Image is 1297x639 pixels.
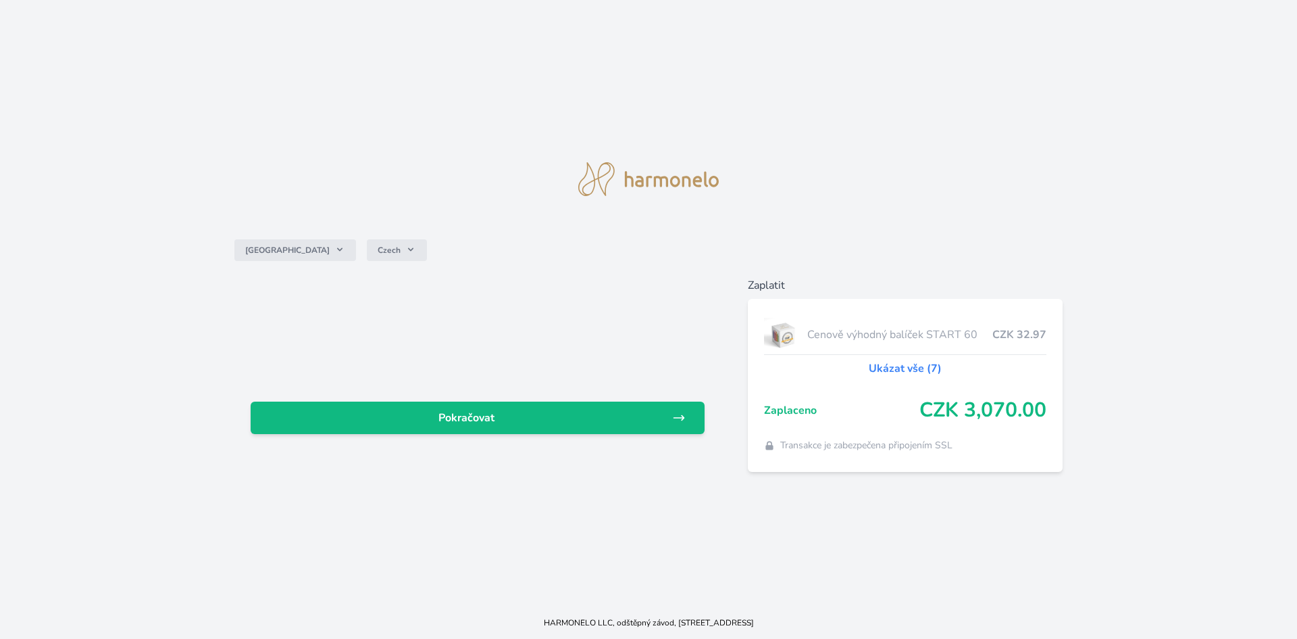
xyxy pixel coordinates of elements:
[234,239,356,261] button: [GEOGRAPHIC_DATA]
[869,360,942,377] a: Ukázat vše (7)
[245,245,330,256] span: [GEOGRAPHIC_DATA]
[764,318,803,352] img: start.jpg
[261,410,672,426] span: Pokračovat
[378,245,401,256] span: Czech
[764,402,920,419] span: Zaplaceno
[919,398,1046,423] span: CZK 3,070.00
[578,162,719,196] img: logo.svg
[992,327,1046,343] span: CZK 32.97
[807,327,992,343] span: Cenově výhodný balíček START 60
[748,277,1063,293] h6: Zaplatit
[780,439,952,452] span: Transakce je zabezpečena připojením SSL
[251,402,705,434] a: Pokračovat
[367,239,427,261] button: Czech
